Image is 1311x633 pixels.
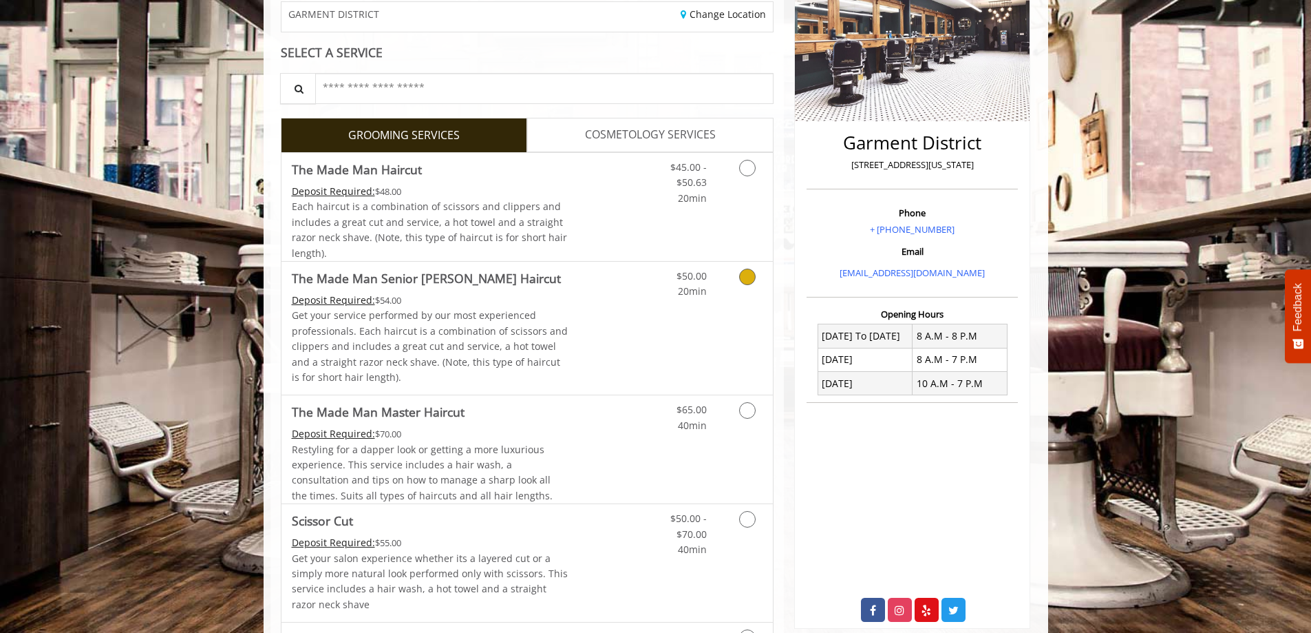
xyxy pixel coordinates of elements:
span: This service needs some Advance to be paid before we block your appointment [292,536,375,549]
button: Feedback - Show survey [1285,269,1311,363]
span: 20min [678,191,707,205]
a: + [PHONE_NUMBER] [870,223,955,236]
b: The Made Man Master Haircut [292,402,465,422]
span: $50.00 - $70.00 [670,512,707,540]
p: Get your service performed by our most experienced professionals. Each haircut is a combination o... [292,308,568,385]
td: 8 A.M - 8 P.M [913,324,1008,348]
td: [DATE] [818,348,913,371]
span: $65.00 [676,403,707,416]
td: [DATE] To [DATE] [818,324,913,348]
p: [STREET_ADDRESS][US_STATE] [810,158,1014,172]
b: The Made Man Senior [PERSON_NAME] Haircut [292,269,561,288]
a: [EMAIL_ADDRESS][DOMAIN_NAME] [840,267,985,279]
span: This service needs some Advance to be paid before we block your appointment [292,185,375,198]
span: GROOMING SERVICES [348,127,460,145]
span: $45.00 - $50.63 [670,160,707,189]
span: GARMENT DISTRICT [288,9,379,19]
span: This service needs some Advance to be paid before we block your appointment [292,427,375,440]
span: 20min [678,284,707,298]
td: [DATE] [818,372,913,395]
b: Scissor Cut [292,511,353,530]
div: $48.00 [292,184,568,199]
div: $54.00 [292,293,568,308]
td: 8 A.M - 7 P.M [913,348,1008,371]
h2: Garment District [810,133,1014,153]
span: 40min [678,419,707,432]
span: 40min [678,543,707,556]
div: $70.00 [292,426,568,442]
h3: Opening Hours [807,309,1018,319]
div: SELECT A SERVICE [281,46,774,59]
a: Change Location [681,8,766,21]
span: Feedback [1292,283,1304,331]
p: Get your salon experience whether its a layered cut or a simply more natural look performed only ... [292,551,568,613]
span: COSMETOLOGY SERVICES [585,126,716,144]
td: 10 A.M - 7 P.M [913,372,1008,395]
span: $50.00 [676,269,707,282]
button: Service Search [280,73,316,104]
h3: Phone [810,208,1014,218]
div: $55.00 [292,535,568,550]
h3: Email [810,247,1014,256]
span: This service needs some Advance to be paid before we block your appointment [292,293,375,307]
span: Restyling for a dapper look or getting a more luxurious experience. This service includes a hair ... [292,443,553,502]
span: Each haircut is a combination of scissors and clippers and includes a great cut and service, a ho... [292,200,567,259]
b: The Made Man Haircut [292,160,422,179]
